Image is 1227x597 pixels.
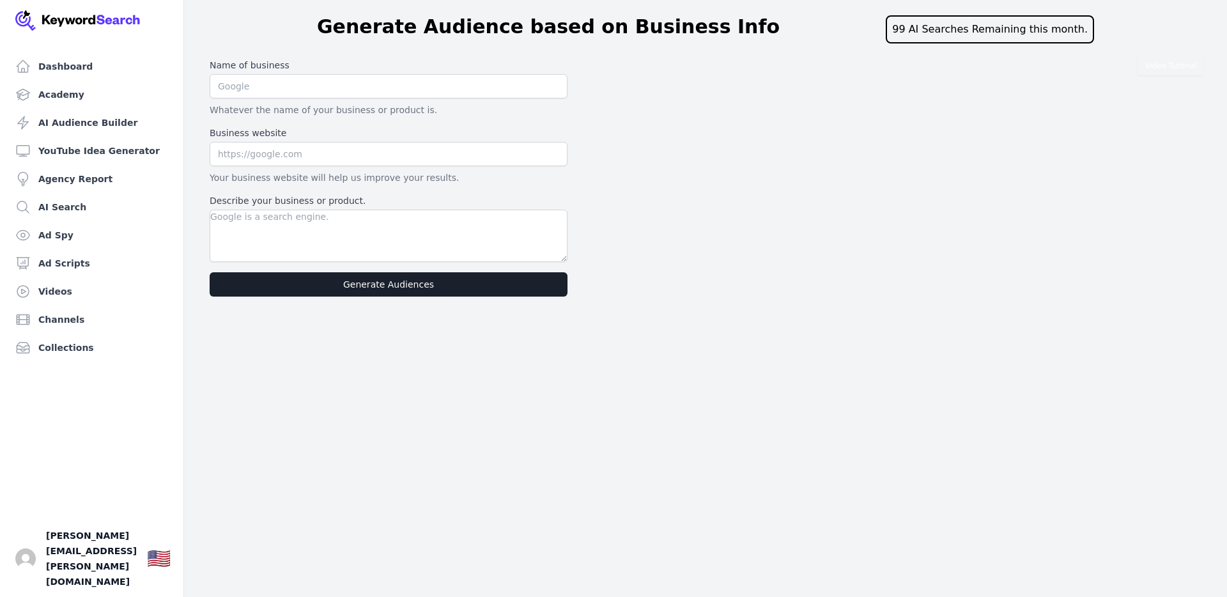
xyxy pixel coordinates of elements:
p: Whatever the name of your business or product is. [210,104,567,116]
a: Ad Spy [10,222,173,248]
a: Videos [10,279,173,304]
button: Generate Audiences [210,272,567,297]
p: Your business website will help us improve your results. [210,171,567,184]
a: AI Search [10,194,173,220]
button: Video Tutorial [1138,56,1204,75]
button: 🇺🇸 [147,546,171,571]
h1: Generate Audience based on Business Info [317,15,780,43]
div: 🇺🇸 [147,547,171,570]
input: https://google.com [210,142,567,166]
a: Collections [10,335,173,361]
button: Open user button [15,548,36,569]
div: 99 AI Searches Remaining this month. [886,15,1094,43]
a: Dashboard [10,54,173,79]
input: Google [210,74,567,98]
label: Business website [210,127,567,139]
a: Agency Report [10,166,173,192]
label: Describe your business or product. [210,194,567,207]
a: Ad Scripts [10,251,173,276]
a: Channels [10,307,173,332]
label: Name of business [210,59,567,72]
a: AI Audience Builder [10,110,173,136]
a: YouTube Idea Generator [10,138,173,164]
a: Academy [10,82,173,107]
span: [PERSON_NAME][EMAIL_ADDRESS][PERSON_NAME][DOMAIN_NAME] [46,528,137,589]
img: Your Company [15,10,141,31]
